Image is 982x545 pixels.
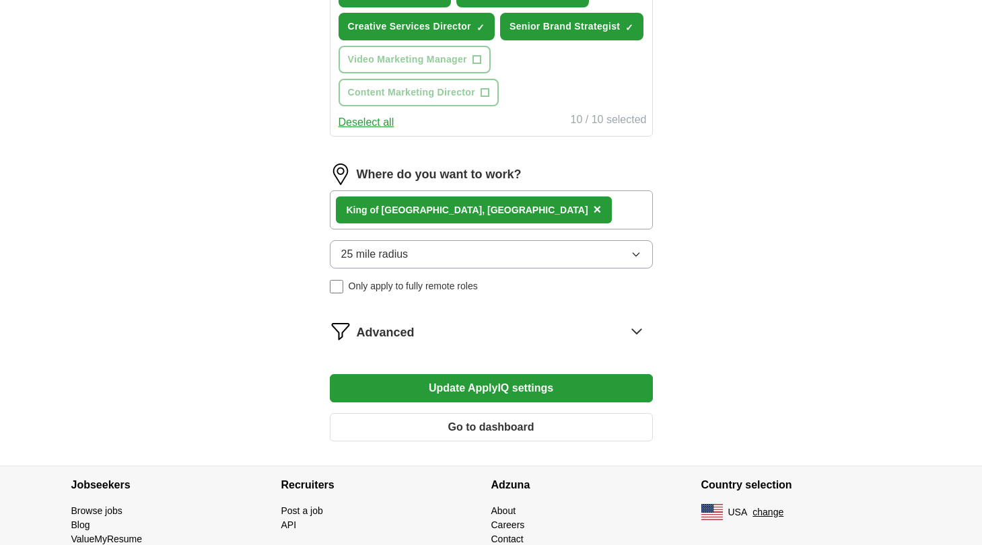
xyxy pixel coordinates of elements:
[330,280,343,293] input: Only apply to fully remote roles
[491,519,525,530] a: Careers
[571,112,647,131] div: 10 / 10 selected
[330,240,653,268] button: 25 mile radius
[330,163,351,185] img: location.png
[339,114,394,131] button: Deselect all
[491,505,516,516] a: About
[71,534,143,544] a: ValueMyResume
[341,246,409,262] span: 25 mile radius
[349,279,478,293] span: Only apply to fully remote roles
[281,519,297,530] a: API
[339,46,491,73] button: Video Marketing Manager
[594,202,602,217] span: ×
[701,466,911,504] h4: Country selection
[330,374,653,402] button: Update ApplyIQ settings
[594,200,602,220] button: ×
[348,52,467,67] span: Video Marketing Manager
[71,519,90,530] a: Blog
[347,203,588,217] div: King of [GEOGRAPHIC_DATA], [GEOGRAPHIC_DATA]
[701,504,723,520] img: US flag
[510,20,620,34] span: Senior Brand Strategist
[752,505,783,519] button: change
[500,13,643,40] button: Senior Brand Strategist✓
[357,324,415,342] span: Advanced
[281,505,323,516] a: Post a job
[339,79,499,106] button: Content Marketing Director
[477,22,485,33] span: ✓
[348,20,471,34] span: Creative Services Director
[728,505,748,519] span: USA
[625,22,633,33] span: ✓
[71,505,122,516] a: Browse jobs
[330,413,653,441] button: Go to dashboard
[357,166,522,184] label: Where do you want to work?
[339,13,495,40] button: Creative Services Director✓
[491,534,524,544] a: Contact
[330,320,351,342] img: filter
[348,85,476,100] span: Content Marketing Director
